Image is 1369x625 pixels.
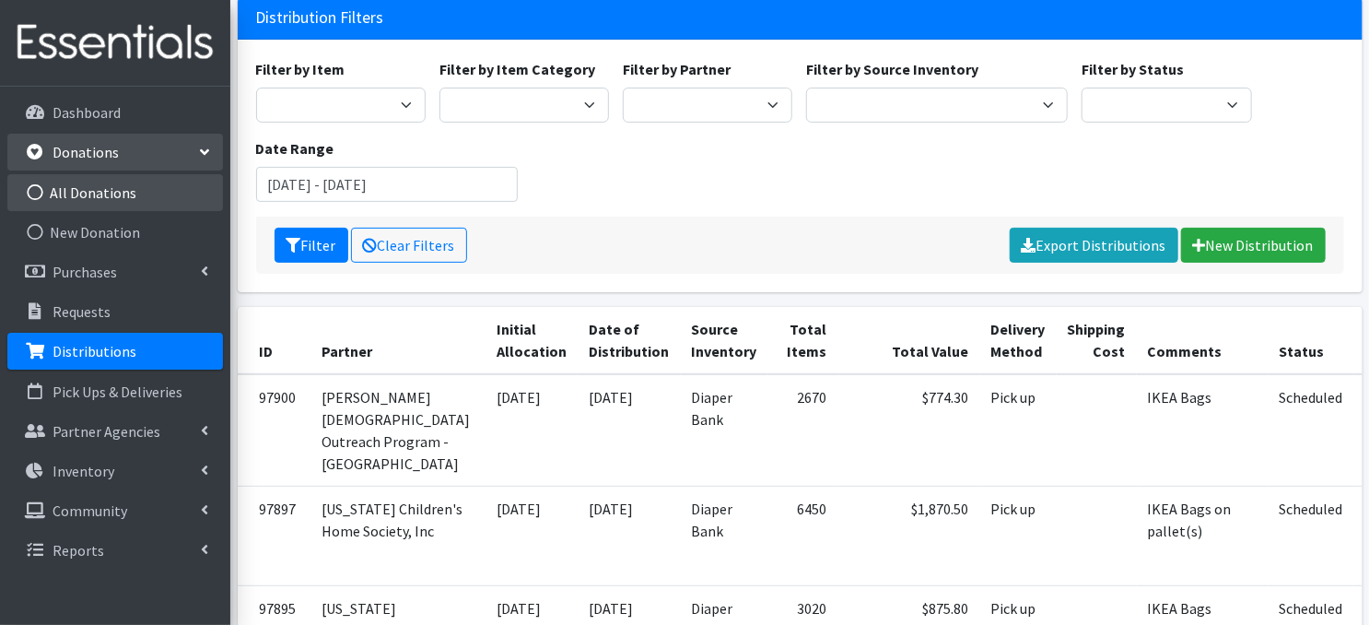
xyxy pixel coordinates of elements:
a: Purchases [7,254,223,290]
p: Requests [53,302,111,321]
a: All Donations [7,174,223,211]
p: Community [53,501,127,520]
a: Reports [7,532,223,569]
p: Dashboard [53,103,121,122]
td: [US_STATE] Children's Home Society, Inc [311,486,486,585]
td: $1,870.50 [838,486,980,585]
td: Scheduled [1269,374,1354,487]
button: Filter [275,228,348,263]
a: New Distribution [1181,228,1326,263]
p: Inventory [53,462,114,480]
th: Date of Distribution [579,307,681,374]
label: Filter by Status [1082,58,1184,80]
a: Dashboard [7,94,223,131]
th: Total Items [768,307,838,374]
a: Donations [7,134,223,171]
img: HumanEssentials [7,12,223,74]
td: Diaper Bank [681,486,768,585]
td: [DATE] [486,486,579,585]
p: Reports [53,541,104,560]
input: January 1, 2011 - December 31, 2011 [256,167,518,202]
a: Requests [7,293,223,330]
td: Scheduled [1269,486,1354,585]
a: Partner Agencies [7,413,223,450]
td: [DATE] [579,486,681,585]
th: Source Inventory [681,307,768,374]
td: [PERSON_NAME][DEMOGRAPHIC_DATA] Outreach Program - [GEOGRAPHIC_DATA] [311,374,486,487]
td: $774.30 [838,374,980,487]
h3: Distribution Filters [256,8,384,28]
p: Pick Ups & Deliveries [53,383,182,401]
th: Shipping Cost [1057,307,1137,374]
td: IKEA Bags on pallet(s) [1137,486,1269,585]
p: Purchases [53,263,117,281]
th: Partner [311,307,486,374]
label: Filter by Source Inventory [806,58,978,80]
td: Pick up [980,486,1057,585]
p: Partner Agencies [53,422,160,441]
a: Distributions [7,333,223,370]
a: Export Distributions [1010,228,1178,263]
a: New Donation [7,214,223,251]
td: IKEA Bags [1137,374,1269,487]
td: 6450 [768,486,838,585]
td: Pick up [980,374,1057,487]
label: Filter by Item Category [439,58,595,80]
p: Distributions [53,342,136,360]
td: 97897 [238,486,311,585]
th: Comments [1137,307,1269,374]
td: [DATE] [579,374,681,487]
a: Clear Filters [351,228,467,263]
a: Community [7,492,223,529]
a: Inventory [7,453,223,489]
td: 2670 [768,374,838,487]
td: Diaper Bank [681,374,768,487]
th: ID [238,307,311,374]
td: 97900 [238,374,311,487]
th: Status [1269,307,1354,374]
label: Date Range [256,137,334,159]
label: Filter by Item [256,58,345,80]
p: Donations [53,143,119,161]
label: Filter by Partner [623,58,731,80]
a: Pick Ups & Deliveries [7,373,223,410]
th: Initial Allocation [486,307,579,374]
th: Total Value [838,307,980,374]
td: [DATE] [486,374,579,487]
th: Delivery Method [980,307,1057,374]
